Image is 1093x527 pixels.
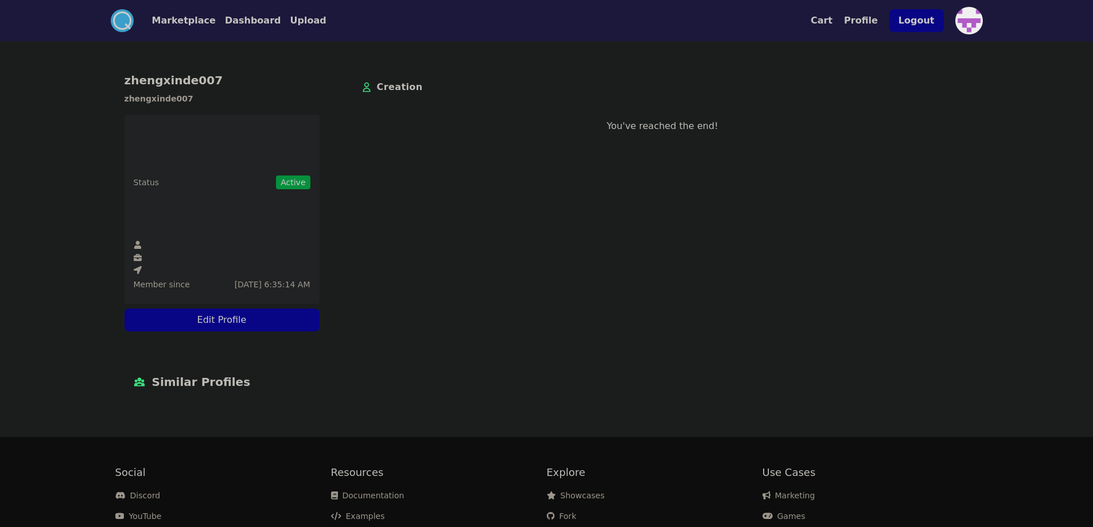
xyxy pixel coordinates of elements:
[216,14,281,28] a: Dashboard
[811,14,833,28] button: Cart
[547,491,605,500] a: Showcases
[125,309,320,331] button: Edit Profile
[763,464,978,481] h2: Use Cases
[331,491,404,500] a: Documentation
[134,279,190,290] span: Member since
[361,119,964,133] p: You've reached the end!
[763,491,815,500] a: Marketing
[844,14,878,28] button: Profile
[134,14,216,28] a: Marketplace
[331,464,547,481] h2: Resources
[547,512,577,521] a: Fork
[331,512,385,521] a: Examples
[281,14,326,28] a: Upload
[134,177,160,188] span: Status
[276,175,310,189] span: Active
[290,14,326,28] button: Upload
[547,464,763,481] h2: Explore
[225,14,281,28] button: Dashboard
[115,512,162,521] a: YouTube
[955,7,983,34] img: profile
[125,92,320,106] h3: zhengxinde007
[889,5,944,37] a: Logout
[115,464,331,481] h2: Social
[152,373,251,391] span: Similar Profiles
[152,14,216,28] button: Marketplace
[125,71,320,89] h1: zhengxinde007
[235,279,310,290] span: [DATE] 6:35:14 AM
[115,491,161,500] a: Discord
[763,512,806,521] a: Games
[889,9,944,32] button: Logout
[377,78,423,96] h3: Creation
